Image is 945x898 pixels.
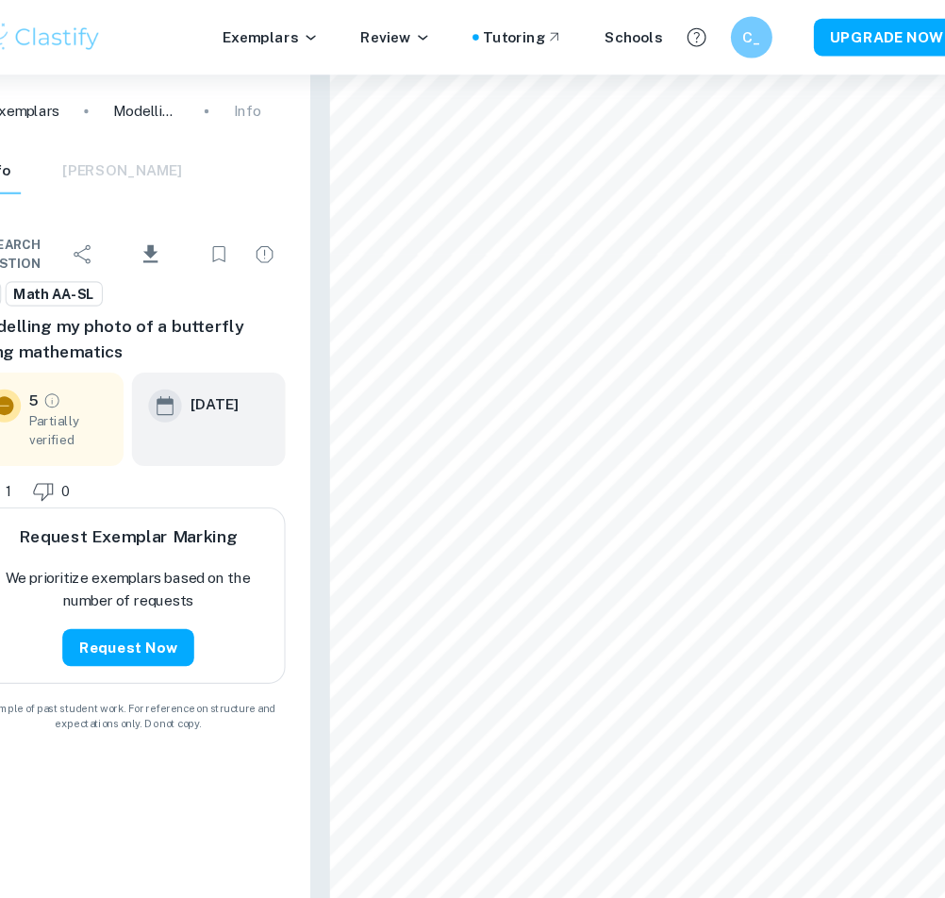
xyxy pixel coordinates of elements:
[88,356,105,373] a: Grade partially verified
[667,18,699,50] button: Help and Feedback
[23,637,308,665] span: Example of past student work. For reference on structure and expectations only. Do not copy.
[39,515,292,557] p: We prioritize exemplars based on the number of requests
[43,438,70,457] span: 1
[229,212,267,250] div: Bookmark
[377,24,441,44] p: Review
[23,286,308,331] h6: Modelling my photo of a butterfly using mathematics
[106,572,225,606] button: Request Now
[489,24,561,44] a: Tutoring
[23,431,70,461] div: Like
[75,354,84,374] p: 5
[599,24,652,44] a: Schools
[106,212,143,250] div: Share
[23,214,106,248] span: Research question
[23,91,103,111] a: IA Exemplars
[74,431,123,461] div: Dislike
[152,91,212,111] p: Modelling my photo of a butterfly using mathematics
[722,24,744,44] h6: C_
[881,817,934,870] button: Ask Clai
[252,24,340,44] p: Exemplars
[66,477,265,500] h6: Request Exemplar Marking
[23,256,50,279] a: IA
[23,135,68,176] button: Info
[94,438,123,457] span: 0
[54,256,142,279] a: Math AA-SL
[789,17,922,51] button: UPGRADE NOW
[147,207,225,256] div: Download
[23,15,142,53] img: Clastify logo
[261,91,287,111] p: Info
[222,357,266,377] h6: [DATE]
[714,15,752,53] button: C_
[271,212,308,250] div: Report issue
[75,374,146,408] span: Partially verified
[24,258,49,277] span: IA
[55,258,141,277] span: Math AA-SL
